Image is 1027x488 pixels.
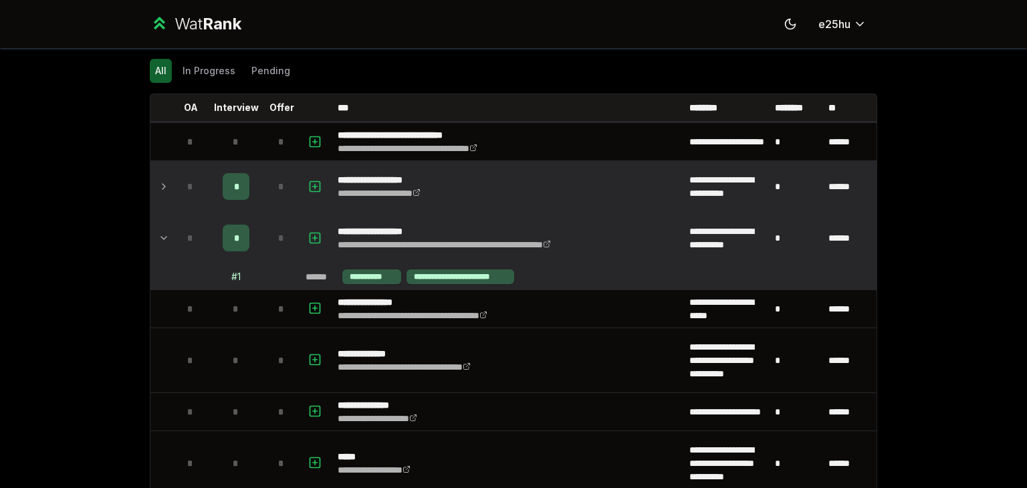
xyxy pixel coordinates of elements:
[231,270,241,283] div: # 1
[808,12,877,36] button: e25hu
[269,101,294,114] p: Offer
[214,101,259,114] p: Interview
[177,59,241,83] button: In Progress
[150,13,241,35] a: WatRank
[184,101,198,114] p: OA
[175,13,241,35] div: Wat
[150,59,172,83] button: All
[818,16,850,32] span: e25hu
[203,14,241,33] span: Rank
[246,59,296,83] button: Pending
